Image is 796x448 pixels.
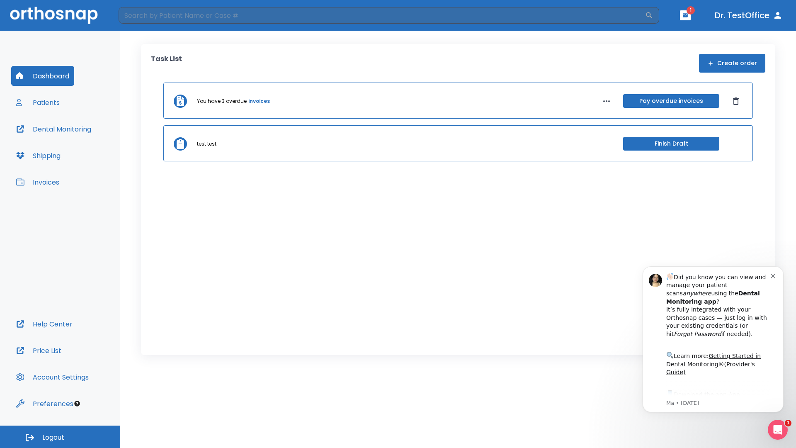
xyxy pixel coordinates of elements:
[687,6,695,15] span: 1
[623,94,719,108] button: Pay overdue invoices
[197,97,247,105] p: You have 3 overdue
[11,172,64,192] button: Invoices
[630,254,796,426] iframe: Intercom notifications message
[11,146,66,166] button: Shipping
[36,135,141,178] div: Download the app: | ​ Let us know if you need help getting started!
[36,146,141,153] p: Message from Ma, sent 2w ago
[11,314,78,334] button: Help Center
[11,394,78,414] button: Preferences
[73,400,81,407] div: Tooltip anchor
[699,54,765,73] button: Create order
[151,54,182,73] p: Task List
[785,420,791,426] span: 1
[10,7,98,24] img: Orthosnap
[768,420,788,440] iframe: Intercom live chat
[248,97,270,105] a: invoices
[11,341,66,360] button: Price List
[11,367,94,387] button: Account Settings
[36,137,110,152] a: App Store
[141,18,147,24] button: Dismiss notification
[42,433,64,442] span: Logout
[197,140,216,148] p: test test
[11,66,74,86] button: Dashboard
[711,8,786,23] button: Dr. TestOffice
[119,7,645,24] input: Search by Patient Name or Case #
[11,93,65,112] button: Patients
[729,95,743,108] button: Dismiss
[11,119,96,139] button: Dental Monitoring
[623,137,719,151] button: Finish Draft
